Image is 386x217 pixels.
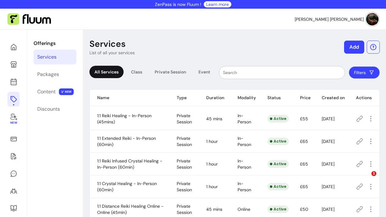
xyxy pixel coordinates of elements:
[7,74,20,89] a: Calendar
[300,139,308,144] span: £65
[34,67,76,82] a: Packages
[7,166,20,181] a: My Messages
[322,116,334,122] span: [DATE]
[7,13,51,25] img: Fluum Logo
[267,183,289,190] div: Active
[206,116,222,122] span: 45 mins
[10,121,17,125] span: New
[155,1,201,7] p: ZenPass is now Fluum !
[97,181,157,193] span: 1:1 Crystal Healing - In-Person (60min)
[150,66,191,78] div: Private Session
[206,184,218,189] span: 1 hour
[238,158,251,170] span: In-Person
[359,171,374,186] iframe: Intercom live chat
[34,40,76,47] p: Offerings
[314,90,348,106] th: Created on
[37,88,56,95] div: Content
[206,1,229,7] a: Learn more
[169,90,199,106] th: Type
[238,135,251,147] span: In-Person
[37,71,59,78] div: Packages
[349,66,380,79] button: Filters
[59,88,74,95] span: NEW
[126,66,147,78] div: Class
[97,113,152,125] span: 1:1 Reiki Healing - In-Person (45mins)
[348,90,379,106] th: Actions
[267,206,289,213] div: Active
[7,131,20,146] a: Sales
[230,90,260,106] th: Modality
[7,57,20,72] a: My Page
[34,102,76,117] a: Discounts
[89,38,126,50] p: Services
[193,66,215,78] div: Event
[97,203,164,215] span: 1:1 Distance Reiki Healing Online - Online (45min)
[295,13,379,25] button: avatar[PERSON_NAME] [PERSON_NAME]
[89,50,135,56] p: List of all your services
[7,149,20,164] a: Waivers
[322,161,334,167] span: [DATE]
[177,181,192,193] span: Private Session
[293,90,314,106] th: Price
[238,206,250,212] span: Online
[34,84,76,99] a: Content NEW
[267,138,289,145] div: Active
[7,201,20,216] a: Resources
[37,105,60,113] div: Discounts
[7,40,20,55] a: Home
[37,53,57,61] div: Services
[177,135,192,147] span: Private Session
[295,16,364,22] span: [PERSON_NAME] [PERSON_NAME]
[206,161,218,167] span: 1 hour
[177,203,192,215] span: Private Session
[206,206,222,212] span: 45 mins
[300,116,308,122] span: £55
[177,113,192,125] span: Private Session
[322,206,334,212] span: [DATE]
[366,13,379,25] img: avatar
[238,113,251,125] span: In-Person
[7,92,20,107] a: Offerings
[206,139,218,144] span: 1 hour
[34,50,76,64] a: Services
[300,206,308,212] span: £50
[267,160,289,168] div: Active
[300,161,308,167] span: £65
[90,90,169,106] th: Name
[7,109,20,129] a: New
[97,158,162,170] span: 1:1 Reiki Infused Crystal Healing - In-Person (60min)
[260,90,293,106] th: Status
[223,69,341,76] input: Search
[238,181,251,193] span: In-Person
[267,115,289,122] div: Active
[177,158,192,170] span: Private Session
[344,41,364,54] button: Add
[199,90,230,106] th: Duration
[300,184,308,189] span: £65
[7,184,20,198] a: Clients
[97,135,156,147] span: 1:1 Extended Reiki - In-Person (60min)
[371,171,376,176] span: 1
[322,139,334,144] span: [DATE]
[89,66,124,78] div: All Services
[322,184,334,189] span: [DATE]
